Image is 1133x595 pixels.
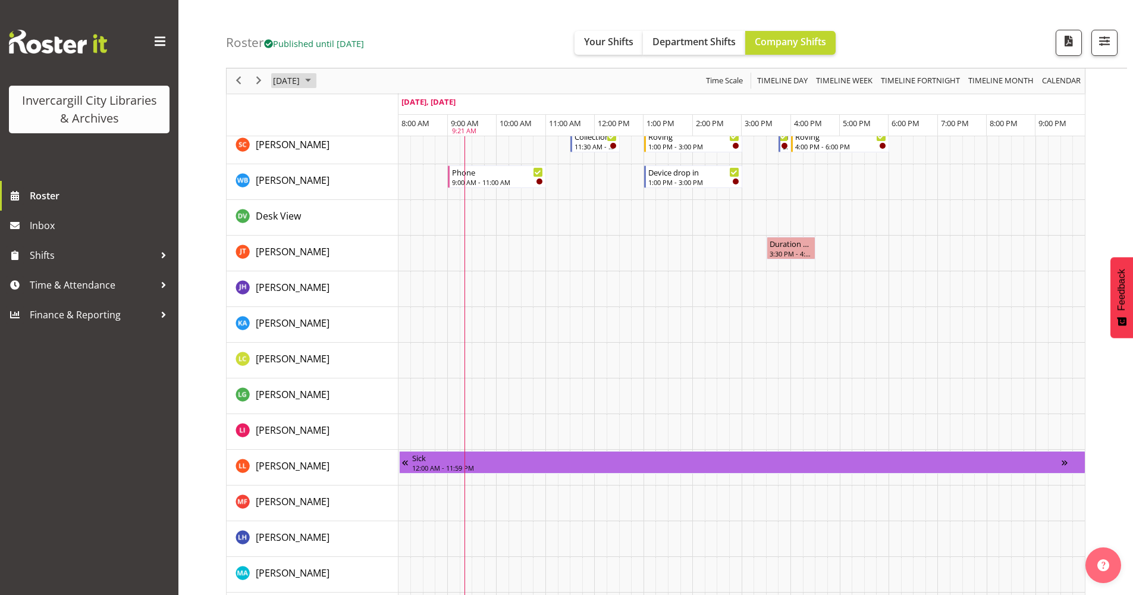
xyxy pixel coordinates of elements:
a: [PERSON_NAME] [256,352,329,366]
td: Glen Tomlinson resource [227,236,398,271]
span: 8:00 AM [401,118,429,129]
span: Desk View [256,209,301,223]
span: [PERSON_NAME] [256,352,329,365]
span: [PERSON_NAME] [256,138,329,151]
td: Willem Burger resource [227,164,398,200]
a: [PERSON_NAME] [256,245,329,259]
a: [PERSON_NAME] [256,494,329,509]
img: help-xxl-2.png [1097,559,1109,571]
td: Linda Cooper resource [227,343,398,378]
span: Company Shifts [755,35,826,48]
a: [PERSON_NAME] [256,280,329,295]
div: 3:30 PM - 4:30 PM [770,249,812,258]
span: Time & Attendance [30,276,155,294]
div: Glen Tomlinson"s event - Duration 1 hours - Glen Tomlinson Begin From Wednesday, October 8, 2025 ... [767,237,815,259]
div: Device drop in [648,166,739,178]
button: Timeline Day [755,74,810,89]
span: 4:00 PM [794,118,822,129]
td: Lisa Griffiths resource [227,378,398,414]
span: [PERSON_NAME] [256,495,329,508]
span: 11:00 AM [549,118,581,129]
a: [PERSON_NAME] [256,459,329,473]
span: [PERSON_NAME] [256,424,329,437]
span: 8:00 PM [990,118,1018,129]
span: [PERSON_NAME] [256,317,329,330]
div: Willem Burger"s event - Device drop in Begin From Wednesday, October 8, 2025 at 1:00:00 PM GMT+13... [644,165,742,188]
div: 3:45 PM - 4:00 PM [783,142,788,151]
div: 9:00 AM - 11:00 AM [452,177,543,187]
div: Phone [452,166,543,178]
td: Jill Harpur resource [227,271,398,307]
span: 7:00 PM [941,118,969,129]
button: Previous [231,74,247,89]
div: Invercargill City Libraries & Archives [21,92,158,127]
span: [PERSON_NAME] [256,245,329,258]
a: [PERSON_NAME] [256,316,329,330]
div: 11:30 AM - 12:30 PM [575,142,616,151]
button: Your Shifts [575,31,643,55]
span: Department Shifts [652,35,736,48]
div: 4:00 PM - 6:00 PM [795,142,886,151]
span: 9:00 PM [1038,118,1066,129]
div: 9:21 AM [452,127,476,137]
button: Download a PDF of the roster for the current day [1056,30,1082,56]
span: Timeline Week [815,74,874,89]
div: October 8, 2025 [269,68,318,93]
button: Time Scale [704,74,745,89]
div: Willem Burger"s event - Phone Begin From Wednesday, October 8, 2025 at 9:00:00 AM GMT+13:00 Ends ... [448,165,546,188]
span: [PERSON_NAME] [256,459,329,472]
span: 6:00 PM [892,118,919,129]
span: [PERSON_NAME] [256,174,329,187]
span: Time Scale [705,74,744,89]
span: Published until [DATE] [264,37,364,49]
span: Roster [30,187,172,205]
span: Finance & Reporting [30,306,155,324]
a: [PERSON_NAME] [256,530,329,544]
div: Serena Casey"s event - Roving Begin From Wednesday, October 8, 2025 at 1:00:00 PM GMT+13:00 Ends ... [644,130,742,152]
button: Month [1040,74,1083,89]
a: [PERSON_NAME] [256,137,329,152]
button: Fortnight [879,74,962,89]
span: Timeline Fortnight [880,74,961,89]
div: previous period [228,68,249,93]
span: 12:00 PM [598,118,630,129]
span: 10:00 AM [500,118,532,129]
a: [PERSON_NAME] [256,566,329,580]
td: Lynette Lockett resource [227,450,398,486]
span: [PERSON_NAME] [256,281,329,294]
span: [PERSON_NAME] [256,531,329,544]
img: Rosterit website logo [9,30,107,54]
span: 2:00 PM [696,118,724,129]
button: Department Shifts [643,31,745,55]
span: Timeline Day [756,74,809,89]
td: Lisa Imamura resource [227,414,398,450]
button: Feedback - Show survey [1110,257,1133,338]
button: Company Shifts [745,31,836,55]
button: Timeline Week [814,74,875,89]
h4: Roster [226,36,364,49]
a: [PERSON_NAME] [256,423,329,437]
a: [PERSON_NAME] [256,173,329,187]
button: Filter Shifts [1091,30,1118,56]
span: [DATE] [272,74,301,89]
button: October 2025 [271,74,316,89]
div: Serena Casey"s event - Collections Begin From Wednesday, October 8, 2025 at 11:30:00 AM GMT+13:00... [570,130,619,152]
td: Marianne Foster resource [227,486,398,521]
a: [PERSON_NAME] [256,387,329,402]
div: 12:00 AM - 11:59 PM [412,463,1062,472]
a: Desk View [256,209,301,223]
td: Michelle Argyle resource [227,557,398,593]
span: 1:00 PM [646,118,674,129]
span: [DATE], [DATE] [401,96,456,107]
span: Timeline Month [967,74,1035,89]
span: [PERSON_NAME] [256,388,329,401]
span: [PERSON_NAME] [256,566,329,580]
div: Serena Casey"s event - Roving Begin From Wednesday, October 8, 2025 at 4:00:00 PM GMT+13:00 Ends ... [791,130,889,152]
td: Kathy Aloniu resource [227,307,398,343]
span: 3:00 PM [745,118,773,129]
div: Sick [412,452,1062,464]
div: Duration 1 hours - [PERSON_NAME] [770,237,812,249]
span: Inbox [30,217,172,234]
span: Your Shifts [584,35,633,48]
span: calendar [1041,74,1082,89]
